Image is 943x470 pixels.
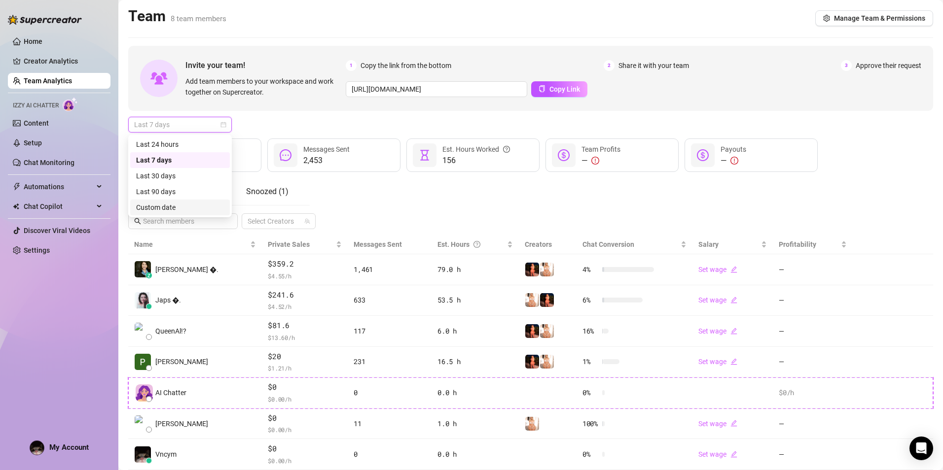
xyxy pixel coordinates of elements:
div: 0 [354,387,426,398]
span: $359.2 [268,258,342,270]
span: exclamation-circle [591,157,599,165]
span: My Account [49,443,89,452]
span: Snoozed ( 1 ) [246,187,289,196]
td: — [773,439,853,470]
h2: Team [128,7,226,26]
img: 𝓜𝓲𝓽𝓬𝓱 🌻 [135,261,151,277]
span: $ 1.21 /h [268,363,342,373]
span: Last 7 days [134,117,226,132]
span: Salary [698,240,719,248]
div: 1.0 h [437,418,513,429]
span: calendar [220,122,226,128]
span: $ 4.52 /h [268,302,342,311]
img: SAGE [525,263,539,276]
span: Copy Link [549,85,580,93]
div: 231 [354,356,426,367]
img: Pattie Mae Lime… [135,354,151,370]
div: Open Intercom Messenger [909,436,933,460]
img: Sage [540,263,554,276]
span: $241.6 [268,289,342,301]
span: Add team members to your workspace and work together on Supercreator. [185,76,342,98]
span: dollar-circle [697,149,709,161]
span: Izzy AI Chatter [13,101,59,110]
div: 117 [354,326,426,336]
span: 16 % [582,326,598,336]
div: z [146,272,152,278]
img: AAcHTtfC9oqNak1zm5mDB3gmHlwaroKJywxY-MAfcCC0PMwoww=s96-c [30,441,44,455]
a: Set wageedit [698,266,737,273]
span: [PERSON_NAME] [155,418,208,429]
span: Manage Team & Permissions [834,14,925,22]
td: — [773,316,853,347]
img: SAGE [525,355,539,369]
img: Japs 🦋 [135,292,151,308]
div: 79.0 h [437,264,513,275]
td: — [773,285,853,316]
img: SAGE [540,293,554,307]
div: Est. Hours [437,239,505,250]
button: Manage Team & Permissions [815,10,933,26]
span: QueenAl!? [155,326,186,336]
span: 1 % [582,356,598,367]
span: 8 team members [171,14,226,23]
img: Sage [525,417,539,431]
th: Name [128,235,262,254]
span: search [134,218,141,225]
span: Share it with your team [618,60,689,71]
span: $ 4.55 /h [268,271,342,281]
div: $0 /h [779,387,847,398]
img: Sage [540,324,554,338]
span: Chat Conversion [582,240,634,248]
div: Last 30 days [130,168,230,184]
div: Last 90 days [136,186,224,197]
div: 53.5 h [437,295,513,305]
img: logo-BBDzfeDw.svg [8,15,82,25]
div: Last 30 days [136,170,224,181]
a: Chat Monitoring [24,159,74,167]
span: Invite your team! [185,59,346,71]
span: Automations [24,179,94,195]
span: Approve their request [856,60,921,71]
span: 1 [346,60,357,71]
span: $81.6 [268,320,342,332]
span: question-circle [503,144,510,155]
span: edit [730,266,737,273]
span: 156 [442,155,510,167]
span: $0 [268,412,342,424]
span: edit [730,451,737,458]
img: SAGE [525,324,539,338]
span: $ 0.00 /h [268,425,342,435]
span: Messages Sent [303,145,350,153]
span: 0 % [582,449,598,460]
span: thunderbolt [13,183,21,191]
td: — [773,347,853,378]
span: 6 % [582,295,598,305]
span: $ 0.00 /h [268,456,342,466]
div: 0.0 h [437,449,513,460]
span: 2,453 [303,155,350,167]
span: Japs �. [155,295,181,305]
span: question-circle [473,239,480,250]
span: message [280,149,291,161]
span: $0 [268,443,342,455]
span: exclamation-circle [730,157,738,165]
div: 16.5 h [437,356,513,367]
span: Chat Copilot [24,199,94,214]
span: [PERSON_NAME] [155,356,208,367]
span: AI Chatter [155,387,186,398]
span: hourglass [419,149,431,161]
span: 3 [841,60,852,71]
span: Payouts [721,145,746,153]
span: team [304,218,310,224]
span: edit [730,420,737,427]
span: dollar-circle [558,149,570,161]
a: Set wageedit [698,327,737,335]
span: Vncym [155,449,177,460]
div: 0.0 h [437,387,513,398]
a: Setup [24,139,42,147]
a: Home [24,37,42,45]
img: Vncym [135,446,151,463]
div: — [721,155,746,167]
a: Set wageedit [698,296,737,304]
div: Last 7 days [130,152,230,168]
